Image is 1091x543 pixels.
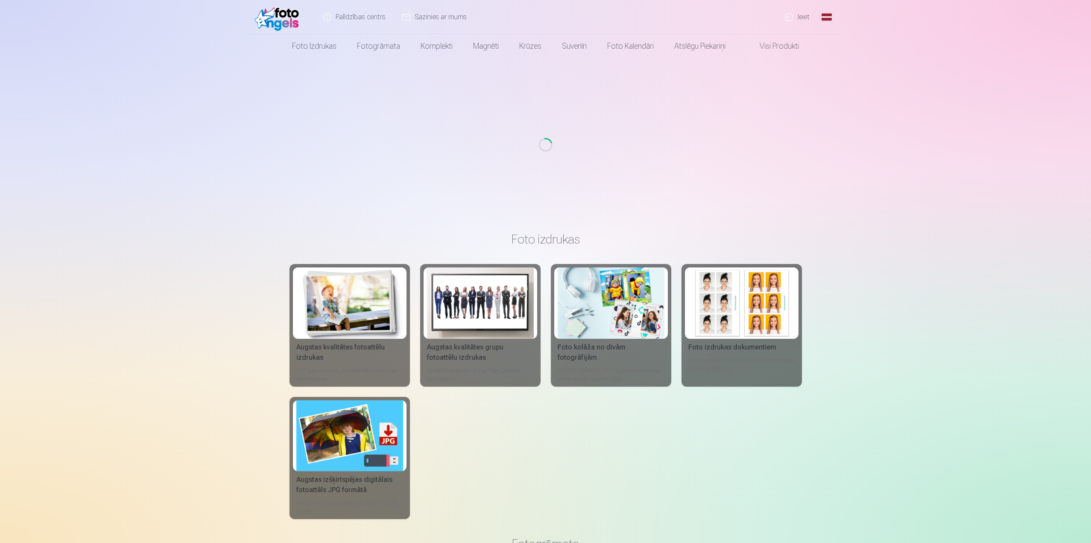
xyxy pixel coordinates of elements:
[424,366,537,383] div: Spilgtas krāsas uz Fuji Film Crystal fotopapīra
[509,34,552,58] a: Krūzes
[685,356,799,383] div: Universālas foto izdrukas dokumentiem (6 fotogrāfijas)
[296,400,403,472] img: Augstas izšķirtspējas digitālais fotoattēls JPG formātā
[554,342,668,363] div: Foto kolāža no divām fotogrāfijām
[427,267,534,339] img: Augstas kvalitātes grupu fotoattēlu izdrukas
[552,34,597,58] a: Suvenīri
[554,366,668,383] div: [DEMOGRAPHIC_DATA] neaizmirstami mirkļi vienā skaistā bildē
[597,34,664,58] a: Foto kalendāri
[688,267,795,339] img: Foto izdrukas dokumentiem
[293,366,407,383] div: 210 gsm papīrs, piesātināta krāsa un detalizācija
[685,342,799,352] div: Foto izdrukas dokumentiem
[290,264,410,387] a: Augstas kvalitātes fotoattēlu izdrukasAugstas kvalitātes fotoattēlu izdrukas210 gsm papīrs, piesā...
[347,34,410,58] a: Fotogrāmata
[293,475,407,495] div: Augstas izšķirtspējas digitālais fotoattēls JPG formātā
[463,34,509,58] a: Magnēti
[424,342,537,363] div: Augstas kvalitātes grupu fotoattēlu izdrukas
[254,3,304,31] img: /fa1
[736,34,809,58] a: Visi produkti
[664,34,736,58] a: Atslēgu piekariņi
[282,34,347,58] a: Foto izdrukas
[296,232,795,247] h3: Foto izdrukas
[293,499,407,516] div: Iemūžiniet savas atmiņas ērtā digitālā veidā
[420,264,541,387] a: Augstas kvalitātes grupu fotoattēlu izdrukasAugstas kvalitātes grupu fotoattēlu izdrukasSpilgtas ...
[558,267,664,339] img: Foto kolāža no divām fotogrāfijām
[293,342,407,363] div: Augstas kvalitātes fotoattēlu izdrukas
[410,34,463,58] a: Komplekti
[290,397,410,520] a: Augstas izšķirtspējas digitālais fotoattēls JPG formātāAugstas izšķirtspējas digitālais fotoattēl...
[296,267,403,339] img: Augstas kvalitātes fotoattēlu izdrukas
[682,264,802,387] a: Foto izdrukas dokumentiemFoto izdrukas dokumentiemUniversālas foto izdrukas dokumentiem (6 fotogr...
[551,264,671,387] a: Foto kolāža no divām fotogrāfijāmFoto kolāža no divām fotogrāfijām[DEMOGRAPHIC_DATA] neaizmirstam...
